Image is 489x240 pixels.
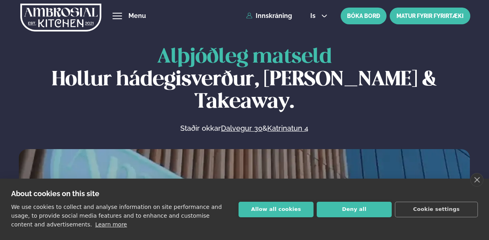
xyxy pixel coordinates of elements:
[239,202,314,217] button: Allow all cookies
[11,204,222,228] p: We use cookies to collect and analyse information on site performance and usage, to provide socia...
[112,11,122,21] button: hamburger
[95,221,127,228] a: Learn more
[11,189,99,198] strong: About cookies on this site
[221,124,262,133] a: Dalvegur 30
[304,13,334,19] button: is
[470,173,483,187] a: close
[20,1,101,34] img: logo
[157,47,332,67] span: Alþjóðleg matseld
[267,124,308,133] a: Katrinatun 4
[341,8,386,24] button: BÓKA BORÐ
[310,13,318,19] span: is
[246,12,292,20] a: Innskráning
[94,124,395,133] p: Staðir okkar &
[390,8,470,24] a: MATUR FYRIR FYRIRTÆKI
[317,202,392,217] button: Deny all
[395,202,478,217] button: Cookie settings
[19,46,470,114] h1: Hollur hádegisverður, [PERSON_NAME] & Takeaway.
